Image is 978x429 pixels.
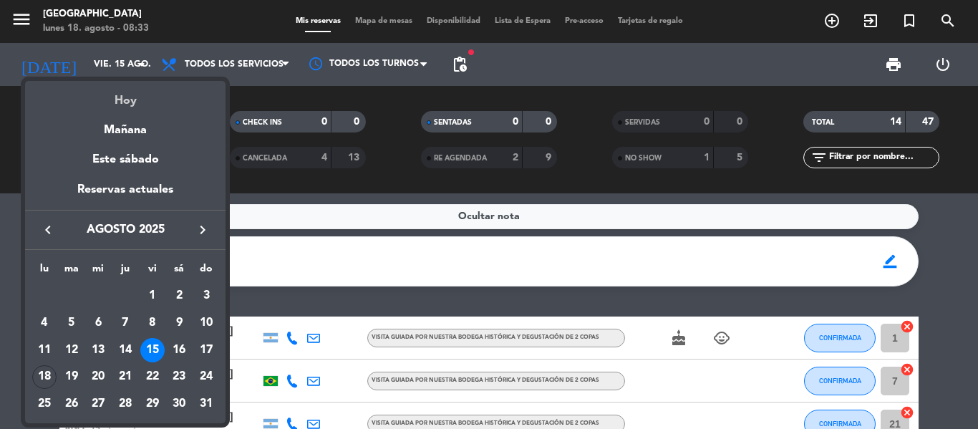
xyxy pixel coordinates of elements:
td: 13 de agosto de 2025 [84,337,112,364]
td: 12 de agosto de 2025 [58,337,85,364]
td: 29 de agosto de 2025 [139,390,166,418]
div: 3 [194,284,218,308]
div: 31 [194,392,218,416]
div: Este sábado [25,140,226,180]
td: 27 de agosto de 2025 [84,390,112,418]
td: 14 de agosto de 2025 [112,337,139,364]
th: sábado [166,261,193,283]
button: keyboard_arrow_left [35,221,61,239]
td: 10 de agosto de 2025 [193,309,220,337]
div: 8 [140,311,165,335]
div: 7 [113,311,137,335]
div: 1 [140,284,165,308]
div: 29 [140,392,165,416]
div: Mañana [25,110,226,140]
div: 23 [167,365,191,390]
div: 22 [140,365,165,390]
div: 19 [59,365,84,390]
td: 9 de agosto de 2025 [166,309,193,337]
td: 31 de agosto de 2025 [193,390,220,418]
div: 6 [86,311,110,335]
th: martes [58,261,85,283]
div: 9 [167,311,191,335]
th: viernes [139,261,166,283]
td: 5 de agosto de 2025 [58,309,85,337]
div: 24 [194,365,218,390]
div: 25 [32,392,57,416]
div: 28 [113,392,137,416]
div: 16 [167,338,191,362]
div: 30 [167,392,191,416]
div: Reservas actuales [25,180,226,210]
div: 2 [167,284,191,308]
button: keyboard_arrow_right [190,221,216,239]
td: 16 de agosto de 2025 [166,337,193,364]
td: 1 de agosto de 2025 [139,283,166,310]
td: 19 de agosto de 2025 [58,364,85,391]
td: AGO. [31,283,139,310]
th: domingo [193,261,220,283]
span: agosto 2025 [61,221,190,239]
td: 25 de agosto de 2025 [31,390,58,418]
div: 4 [32,311,57,335]
td: 2 de agosto de 2025 [166,283,193,310]
div: 18 [32,365,57,390]
div: 12 [59,338,84,362]
td: 6 de agosto de 2025 [84,309,112,337]
div: 21 [113,365,137,390]
td: 24 de agosto de 2025 [193,364,220,391]
div: 5 [59,311,84,335]
div: 13 [86,338,110,362]
td: 23 de agosto de 2025 [166,364,193,391]
td: 15 de agosto de 2025 [139,337,166,364]
i: keyboard_arrow_right [194,221,211,238]
div: 10 [194,311,218,335]
td: 8 de agosto de 2025 [139,309,166,337]
td: 20 de agosto de 2025 [84,364,112,391]
td: 4 de agosto de 2025 [31,309,58,337]
th: lunes [31,261,58,283]
td: 30 de agosto de 2025 [166,390,193,418]
div: 26 [59,392,84,416]
div: 15 [140,338,165,362]
td: 21 de agosto de 2025 [112,364,139,391]
td: 11 de agosto de 2025 [31,337,58,364]
td: 26 de agosto de 2025 [58,390,85,418]
div: Hoy [25,81,226,110]
td: 17 de agosto de 2025 [193,337,220,364]
div: 27 [86,392,110,416]
div: 11 [32,338,57,362]
td: 22 de agosto de 2025 [139,364,166,391]
i: keyboard_arrow_left [39,221,57,238]
th: miércoles [84,261,112,283]
div: 14 [113,338,137,362]
td: 7 de agosto de 2025 [112,309,139,337]
div: 17 [194,338,218,362]
div: 20 [86,365,110,390]
td: 28 de agosto de 2025 [112,390,139,418]
td: 18 de agosto de 2025 [31,364,58,391]
th: jueves [112,261,139,283]
td: 3 de agosto de 2025 [193,283,220,310]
